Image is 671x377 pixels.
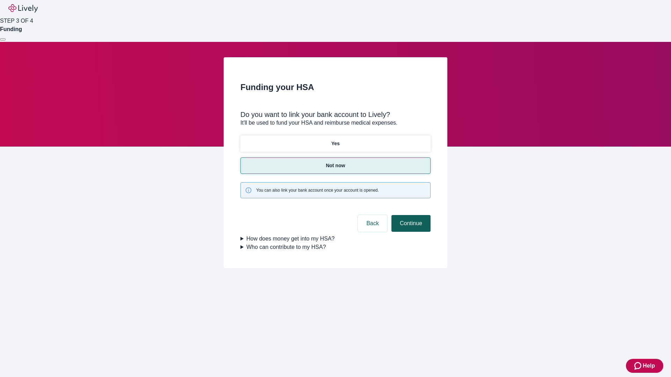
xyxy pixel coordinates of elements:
svg: Zendesk support icon [634,362,643,370]
summary: Who can contribute to my HSA? [240,243,431,251]
button: Zendesk support iconHelp [626,359,663,373]
span: Help [643,362,655,370]
button: Back [358,215,387,232]
p: It'll be used to fund your HSA and reimburse medical expenses. [240,119,431,127]
h2: Funding your HSA [240,81,431,94]
summary: How does money get into my HSA? [240,235,431,243]
button: Not now [240,157,431,174]
p: Not now [326,162,345,169]
span: You can also link your bank account once your account is opened. [256,187,379,193]
img: Lively [8,4,38,13]
button: Yes [240,135,431,152]
button: Continue [391,215,431,232]
p: Yes [331,140,340,147]
div: Do you want to link your bank account to Lively? [240,110,431,119]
